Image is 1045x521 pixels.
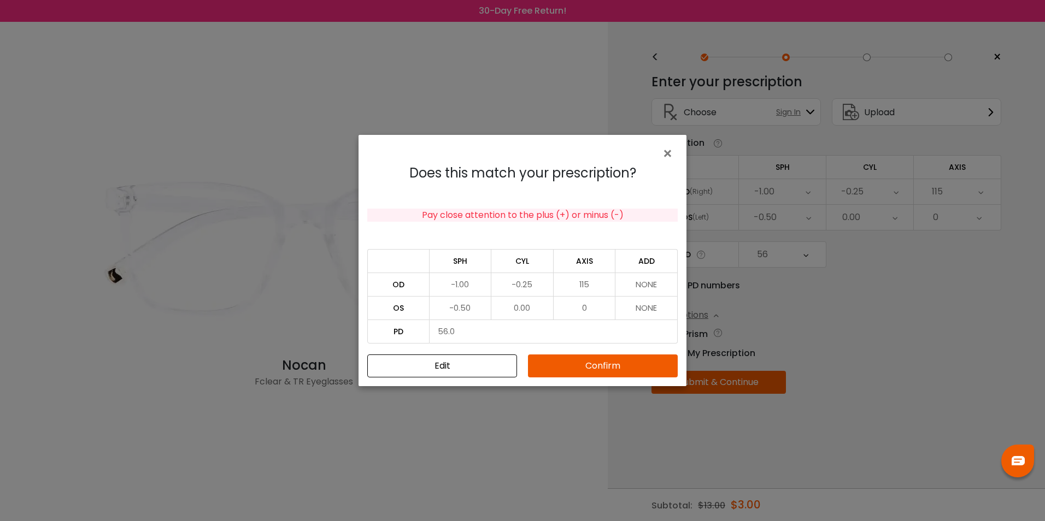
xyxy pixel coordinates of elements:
[367,209,678,222] div: Pay close attention to the plus (+) or minus (-)
[430,319,678,344] td: 56.0
[662,144,678,162] button: Close
[615,249,678,273] td: ADD
[1012,456,1025,465] img: chat
[662,142,678,165] span: ×
[367,165,678,181] h4: Does this match your prescription?
[615,273,678,296] td: NONE
[615,296,678,319] td: NONE
[528,354,678,377] button: Confirm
